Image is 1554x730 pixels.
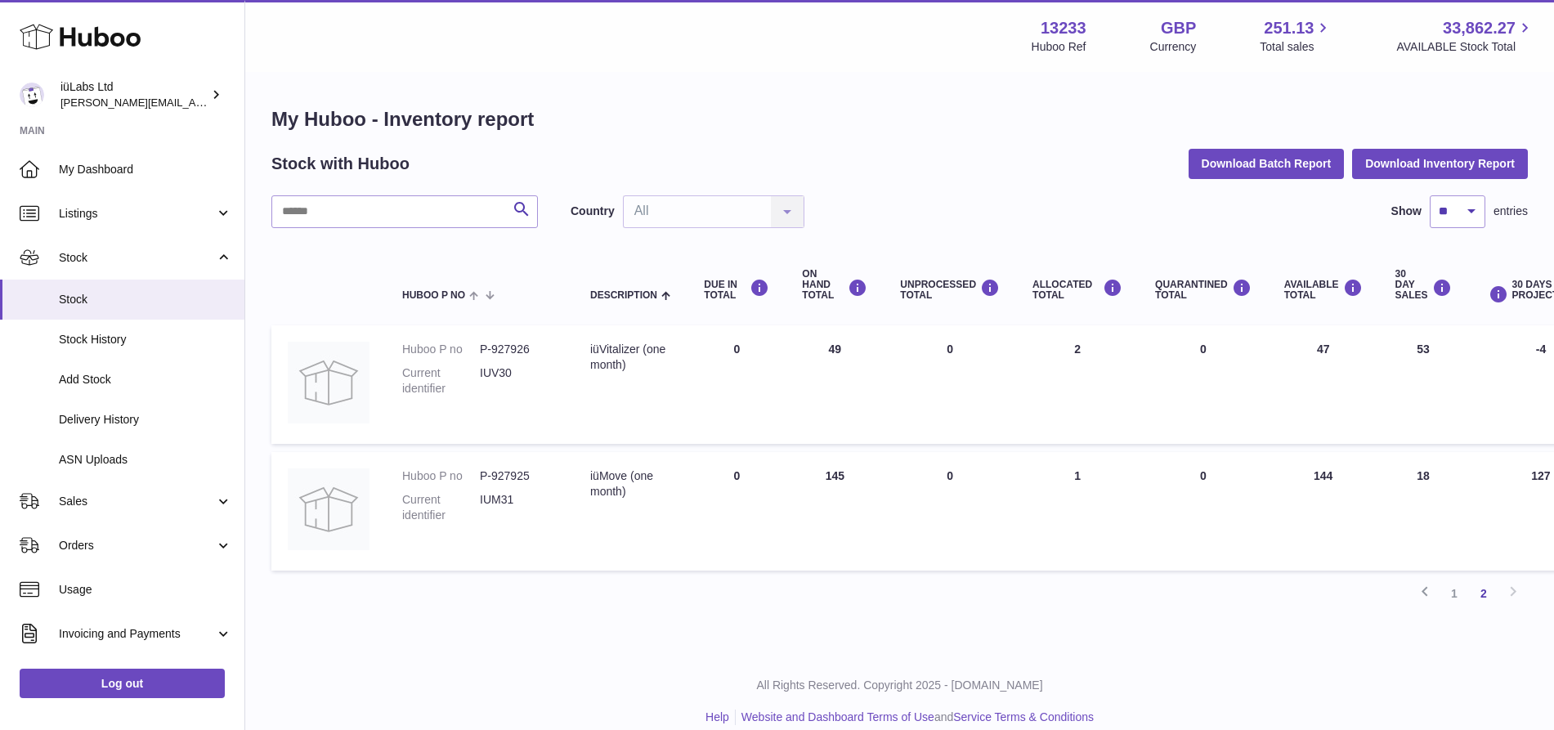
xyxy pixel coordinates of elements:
[1268,325,1379,444] td: 47
[1396,17,1534,55] a: 33,862.27 AVAILABLE Stock Total
[590,342,671,373] div: iüVitalizer (one month)
[1264,17,1314,39] span: 251.13
[402,492,480,523] dt: Current identifier
[271,153,410,175] h2: Stock with Huboo
[480,342,558,357] dd: P-927926
[802,269,867,302] div: ON HAND Total
[1016,452,1139,571] td: 1
[1379,452,1468,571] td: 18
[1155,279,1252,301] div: QUARANTINED Total
[60,96,328,109] span: [PERSON_NAME][EMAIL_ADDRESS][DOMAIN_NAME]
[20,83,44,107] img: annunziata@iulabs.co
[687,452,786,571] td: 0
[288,468,369,550] img: product image
[786,452,884,571] td: 145
[402,365,480,396] dt: Current identifier
[1150,39,1197,55] div: Currency
[1032,279,1122,301] div: ALLOCATED Total
[1494,204,1528,219] span: entries
[1260,17,1332,55] a: 251.13 Total sales
[884,452,1016,571] td: 0
[1016,325,1139,444] td: 2
[59,162,232,177] span: My Dashboard
[1161,17,1196,39] strong: GBP
[480,365,558,396] dd: IUV30
[1032,39,1086,55] div: Huboo Ref
[480,492,558,523] dd: IUM31
[1395,269,1452,302] div: 30 DAY SALES
[59,538,215,553] span: Orders
[59,332,232,347] span: Stock History
[59,626,215,642] span: Invoicing and Payments
[1268,452,1379,571] td: 144
[1379,325,1468,444] td: 53
[786,325,884,444] td: 49
[1391,204,1422,219] label: Show
[59,494,215,509] span: Sales
[687,325,786,444] td: 0
[402,342,480,357] dt: Huboo P no
[59,292,232,307] span: Stock
[59,412,232,428] span: Delivery History
[59,206,215,222] span: Listings
[1200,469,1207,482] span: 0
[741,710,934,723] a: Website and Dashboard Terms of Use
[1200,343,1207,356] span: 0
[1284,279,1363,301] div: AVAILABLE Total
[590,468,671,499] div: iüMove (one month)
[59,372,232,387] span: Add Stock
[1440,579,1469,608] a: 1
[59,250,215,266] span: Stock
[1396,39,1534,55] span: AVAILABLE Stock Total
[736,710,1094,725] li: and
[900,279,1000,301] div: UNPROCESSED Total
[1469,579,1498,608] a: 2
[1260,39,1332,55] span: Total sales
[1041,17,1086,39] strong: 13233
[1352,149,1528,178] button: Download Inventory Report
[271,106,1528,132] h1: My Huboo - Inventory report
[59,582,232,598] span: Usage
[60,79,208,110] div: iüLabs Ltd
[258,678,1541,693] p: All Rights Reserved. Copyright 2025 - [DOMAIN_NAME]
[704,279,769,301] div: DUE IN TOTAL
[402,468,480,484] dt: Huboo P no
[1443,17,1516,39] span: 33,862.27
[20,669,225,698] a: Log out
[884,325,1016,444] td: 0
[480,468,558,484] dd: P-927925
[571,204,615,219] label: Country
[705,710,729,723] a: Help
[590,290,657,301] span: Description
[59,452,232,468] span: ASN Uploads
[953,710,1094,723] a: Service Terms & Conditions
[1189,149,1345,178] button: Download Batch Report
[288,342,369,423] img: product image
[402,290,465,301] span: Huboo P no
